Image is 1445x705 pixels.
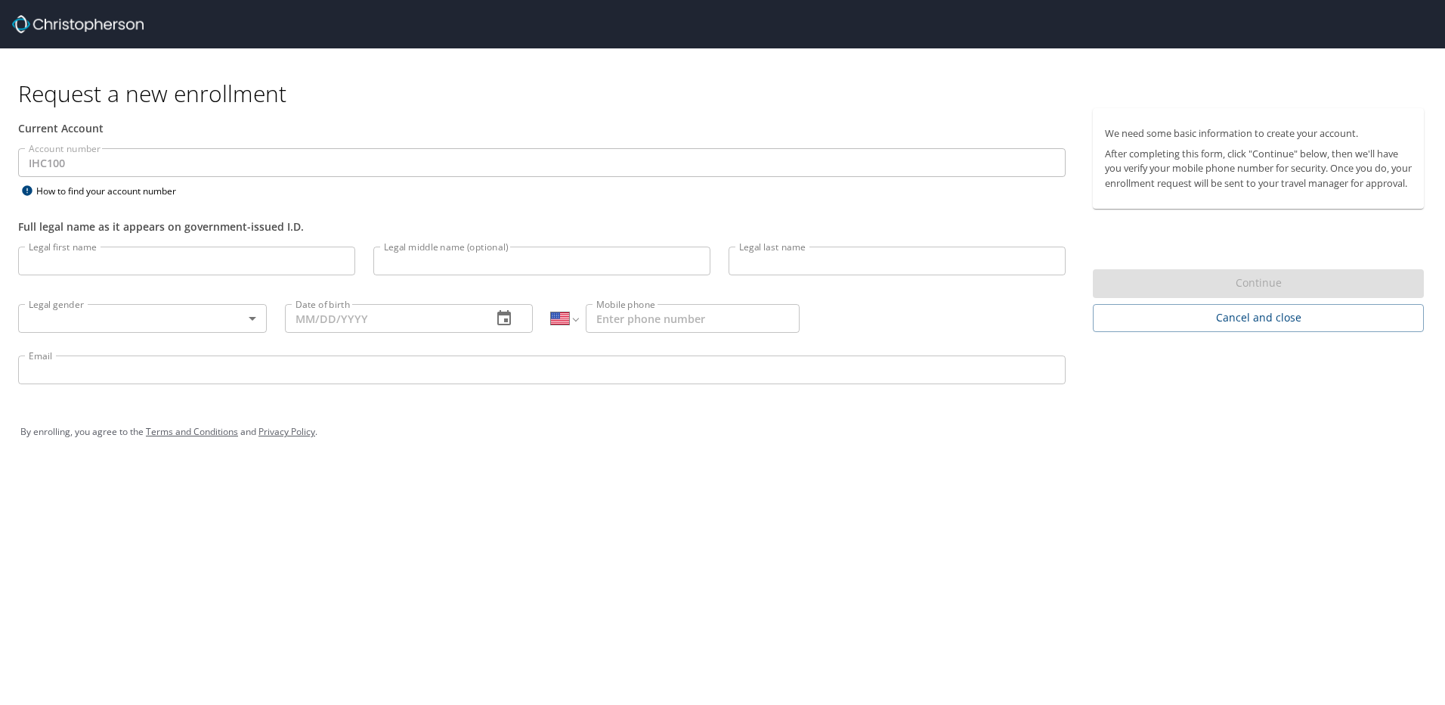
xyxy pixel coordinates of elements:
[12,15,144,33] img: cbt logo
[586,304,800,333] input: Enter phone number
[18,120,1066,136] div: Current Account
[285,304,481,333] input: MM/DD/YYYY
[18,79,1436,108] h1: Request a new enrollment
[1105,147,1412,191] p: After completing this form, click "Continue" below, then we'll have you verify your mobile phone ...
[1093,304,1424,332] button: Cancel and close
[258,425,315,438] a: Privacy Policy
[146,425,238,438] a: Terms and Conditions
[1105,309,1412,328] span: Cancel and close
[1105,126,1412,141] p: We need some basic information to create your account.
[18,182,207,200] div: How to find your account number
[18,219,1066,234] div: Full legal name as it appears on government-issued I.D.
[18,304,267,333] div: ​
[20,413,1425,451] div: By enrolling, you agree to the and .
